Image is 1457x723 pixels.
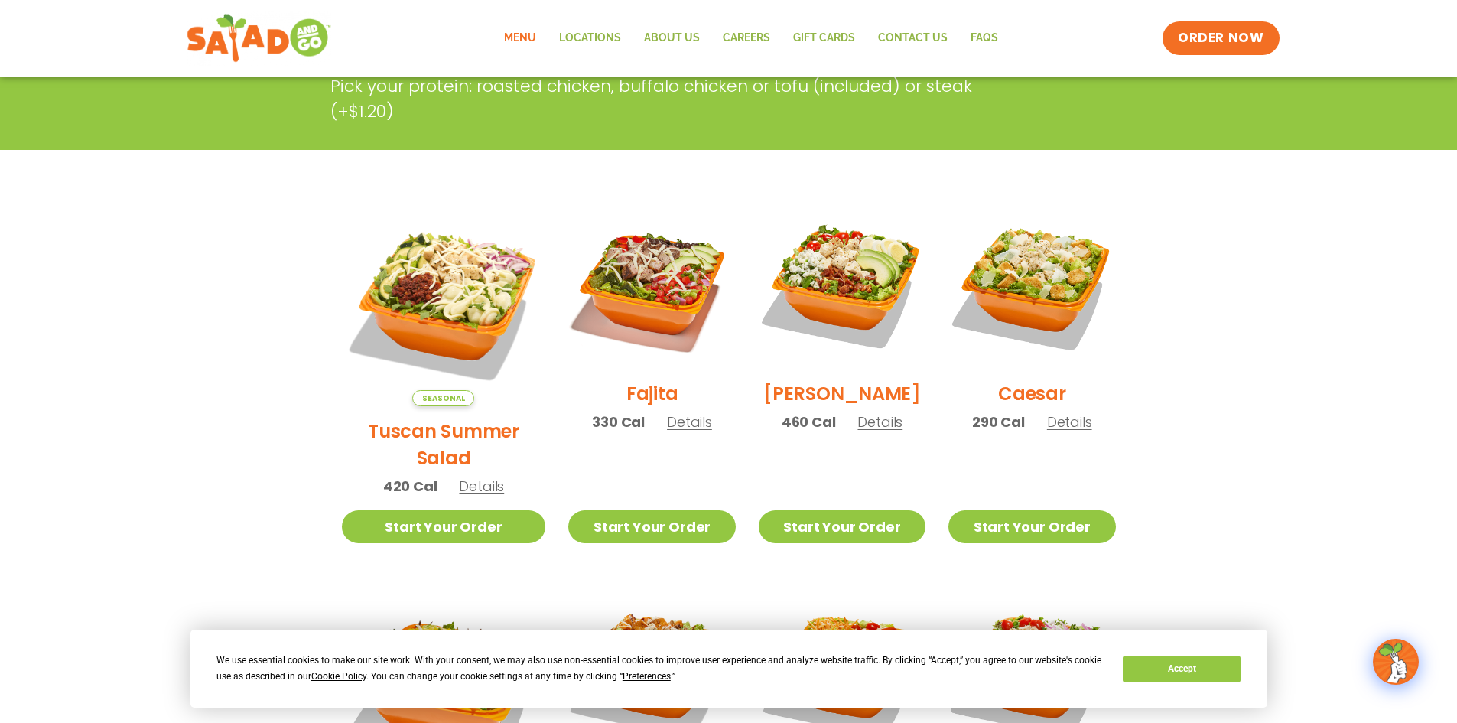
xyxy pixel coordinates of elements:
a: Start Your Order [342,510,546,543]
img: Product photo for Caesar Salad [948,202,1115,369]
img: Product photo for Tuscan Summer Salad [342,202,546,406]
span: 330 Cal [592,412,645,432]
a: Menu [493,21,548,56]
button: Accept [1123,656,1241,682]
img: new-SAG-logo-768×292 [186,11,330,66]
span: Cookie Policy [311,671,366,682]
a: About Us [633,21,711,56]
img: Product photo for Fajita Salad [568,202,735,369]
span: Preferences [623,671,671,682]
span: ORDER NOW [1178,29,1263,47]
a: ORDER NOW [1163,21,1279,55]
a: Start Your Order [759,510,925,543]
h2: [PERSON_NAME] [763,380,921,407]
a: FAQs [959,21,1010,56]
a: Careers [711,21,782,56]
span: Details [459,477,504,496]
nav: Menu [493,21,1010,56]
span: Seasonal [412,390,474,406]
span: 420 Cal [383,476,437,497]
img: Product photo for Cobb Salad [759,202,925,369]
div: Cookie Consent Prompt [190,630,1267,708]
span: Details [667,412,712,432]
a: Start Your Order [568,510,735,543]
a: Locations [548,21,633,56]
h2: Tuscan Summer Salad [342,418,546,471]
a: GIFT CARDS [782,21,867,56]
a: Start Your Order [948,510,1115,543]
h2: Fajita [626,380,678,407]
span: Details [857,412,902,432]
a: Contact Us [867,21,959,56]
p: Pick your protein: roasted chicken, buffalo chicken or tofu (included) or steak (+$1.20) [330,73,1011,124]
div: We use essential cookies to make our site work. With your consent, we may also use non-essential ... [216,653,1104,685]
span: Details [1047,412,1092,432]
h2: Caesar [998,380,1066,407]
img: wpChatIcon [1374,640,1417,683]
span: 290 Cal [972,412,1025,432]
span: 460 Cal [782,412,836,432]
